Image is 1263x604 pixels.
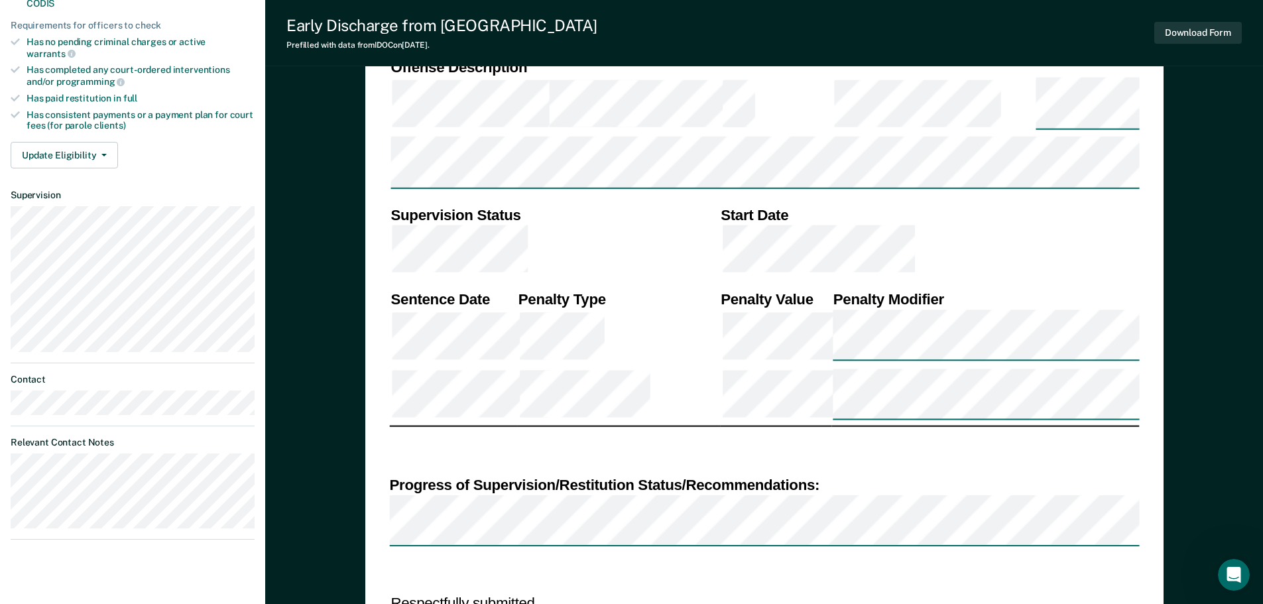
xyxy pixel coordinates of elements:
div: Prefilled with data from IDOC on [DATE] . [286,40,597,50]
th: Start Date [719,205,1139,224]
div: Progress of Supervision/Restitution Status/Recommendations: [389,476,1139,495]
div: Has paid restitution in [27,93,255,104]
th: Penalty Value [719,289,832,308]
th: Penalty Modifier [831,289,1139,308]
div: Has consistent payments or a payment plan for court fees (for parole [27,109,255,132]
dt: Supervision [11,190,255,201]
span: warrants [27,48,76,59]
dt: Relevant Contact Notes [11,437,255,448]
button: Update Eligibility [11,142,118,168]
div: Early Discharge from [GEOGRAPHIC_DATA] [286,16,597,35]
span: clients) [94,120,126,131]
button: Download Form [1154,22,1242,44]
iframe: Intercom live chat [1218,559,1250,591]
div: Requirements for officers to check [11,20,255,31]
dt: Contact [11,374,255,385]
span: full [123,93,137,103]
div: Has no pending criminal charges or active [27,36,255,59]
th: Penalty Type [516,289,719,308]
th: Supervision Status [389,205,719,224]
th: Offense Description [389,57,547,76]
span: programming [56,76,125,87]
div: Has completed any court-ordered interventions and/or [27,64,255,87]
th: Sentence Date [389,289,516,308]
